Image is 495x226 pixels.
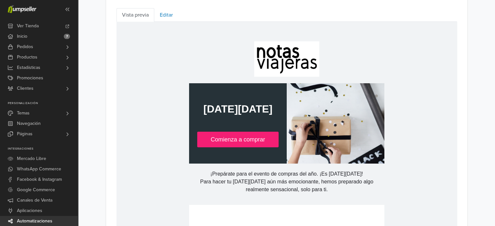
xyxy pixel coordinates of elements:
[17,42,33,52] span: Pedidos
[17,83,34,94] span: Clientes
[154,8,178,22] a: Editar
[79,148,261,156] p: ¡Prepárate para el evento de compras del año. ¡Es [DATE][DATE]!
[17,108,30,118] span: Temas
[79,203,261,215] h2: Nuestros últimos productos
[17,118,41,129] span: Navegación
[17,62,40,73] span: Estadísticas
[117,8,154,22] a: Vista previa
[17,73,43,83] span: Promociones
[81,110,162,126] a: Comienza a comprar
[17,195,52,206] span: Canales de Venta
[79,81,164,94] h1: [DATE][DATE]
[79,156,261,172] p: Para hacer tu [DATE][DATE] aún más emocionante, hemos preparado algo realmente sensacional, solo ...
[8,147,78,151] p: Integraciones
[64,34,70,39] span: 7
[17,21,39,31] span: Ver Tienda
[17,129,33,139] span: Páginas
[17,153,46,164] span: Mercado Libre
[17,174,62,185] span: Facebook & Instagram
[17,164,61,174] span: WhatsApp Commerce
[17,206,42,216] span: Aplicaciones
[17,31,27,42] span: Inicio
[8,101,78,105] p: Personalización
[138,20,203,55] img: notasviajeras.jpg
[17,185,55,195] span: Google Commerce
[17,52,37,62] span: Productos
